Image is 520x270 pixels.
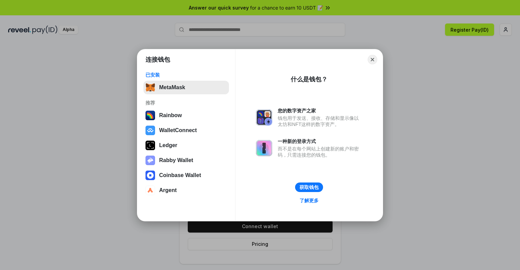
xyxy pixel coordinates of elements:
div: MetaMask [159,84,185,91]
img: svg+xml,%3Csvg%20xmlns%3D%22http%3A%2F%2Fwww.w3.org%2F2000%2Fsvg%22%20fill%3D%22none%22%20viewBox... [256,109,272,126]
div: 一种新的登录方式 [278,138,362,144]
img: svg+xml,%3Csvg%20xmlns%3D%22http%3A%2F%2Fwww.w3.org%2F2000%2Fsvg%22%20fill%3D%22none%22%20viewBox... [146,156,155,165]
img: svg+xml,%3Csvg%20width%3D%2228%22%20height%3D%2228%22%20viewBox%3D%220%200%2028%2028%22%20fill%3D... [146,171,155,180]
img: svg+xml,%3Csvg%20width%3D%22120%22%20height%3D%22120%22%20viewBox%3D%220%200%20120%20120%22%20fil... [146,111,155,120]
div: 什么是钱包？ [291,75,327,83]
button: Rabby Wallet [143,154,229,167]
button: WalletConnect [143,124,229,137]
div: 而不是在每个网站上创建新的账户和密码，只需连接您的钱包。 [278,146,362,158]
div: Rainbow [159,112,182,118]
div: 获取钱包 [300,184,319,190]
div: Coinbase Wallet [159,172,201,178]
div: Rabby Wallet [159,157,193,163]
div: 已安装 [146,72,227,78]
button: Close [368,55,377,64]
button: Rainbow [143,109,229,122]
button: MetaMask [143,81,229,94]
button: Coinbase Wallet [143,169,229,182]
img: svg+xml,%3Csvg%20width%3D%2228%22%20height%3D%2228%22%20viewBox%3D%220%200%2028%2028%22%20fill%3D... [146,126,155,135]
div: Ledger [159,142,177,148]
a: 了解更多 [295,196,323,205]
img: svg+xml,%3Csvg%20width%3D%2228%22%20height%3D%2228%22%20viewBox%3D%220%200%2028%2028%22%20fill%3D... [146,186,155,195]
h1: 连接钱包 [146,55,170,64]
button: Ledger [143,139,229,152]
img: svg+xml,%3Csvg%20xmlns%3D%22http%3A%2F%2Fwww.w3.org%2F2000%2Fsvg%22%20fill%3D%22none%22%20viewBox... [256,140,272,156]
div: 钱包用于发送、接收、存储和显示像以太坊和NFT这样的数字资产。 [278,115,362,127]
button: Argent [143,184,229,197]
div: WalletConnect [159,127,197,133]
button: 获取钱包 [295,182,323,192]
div: 您的数字资产之家 [278,108,362,114]
div: 了解更多 [300,197,319,204]
img: svg+xml,%3Csvg%20xmlns%3D%22http%3A%2F%2Fwww.w3.org%2F2000%2Fsvg%22%20width%3D%2228%22%20height%3... [146,141,155,150]
div: Argent [159,187,177,193]
img: svg+xml,%3Csvg%20fill%3D%22none%22%20height%3D%2233%22%20viewBox%3D%220%200%2035%2033%22%20width%... [146,83,155,92]
div: 推荐 [146,100,227,106]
